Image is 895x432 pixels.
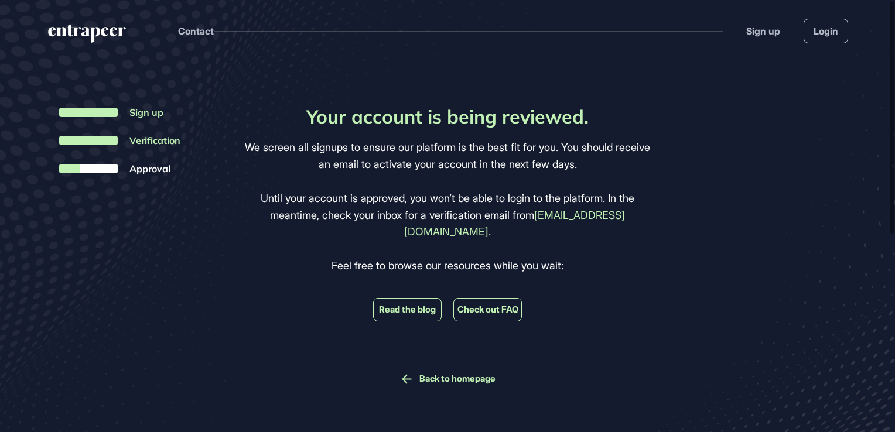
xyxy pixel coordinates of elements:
[804,19,848,43] a: Login
[332,258,563,275] p: Feel free to browse our resources while you wait:
[241,190,654,241] p: Until your account is approved, you won’t be able to login to the platform. In the meantime, chec...
[419,373,496,384] a: Back to homepage
[178,23,214,39] button: Contact
[457,304,518,315] a: Check out FAQ
[47,25,127,47] a: entrapeer-logo
[306,105,589,128] h1: Your account is being reviewed.
[746,24,780,38] a: Sign up
[241,139,654,173] p: We screen all signups to ensure our platform is the best fit for you. You should receive an email...
[379,304,436,315] a: Read the blog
